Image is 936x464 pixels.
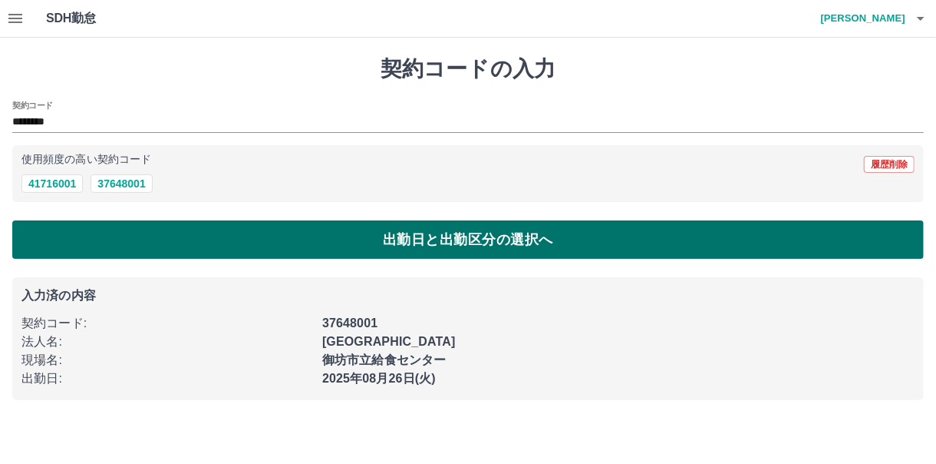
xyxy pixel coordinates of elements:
h1: 契約コードの入力 [12,56,924,82]
p: 入力済の内容 [21,290,915,302]
button: 履歴削除 [864,156,915,173]
b: [GEOGRAPHIC_DATA] [322,335,456,348]
p: 使用頻度の高い契約コード [21,154,151,165]
button: 37648001 [91,174,152,193]
button: 41716001 [21,174,83,193]
p: 現場名 : [21,351,313,370]
p: 出勤日 : [21,370,313,388]
h2: 契約コード [12,99,53,111]
b: 御坊市立給食センター [322,353,447,366]
b: 37648001 [322,317,377,330]
button: 出勤日と出勤区分の選択へ [12,220,924,259]
p: 法人名 : [21,333,313,351]
b: 2025年08月26日(火) [322,372,436,385]
p: 契約コード : [21,314,313,333]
